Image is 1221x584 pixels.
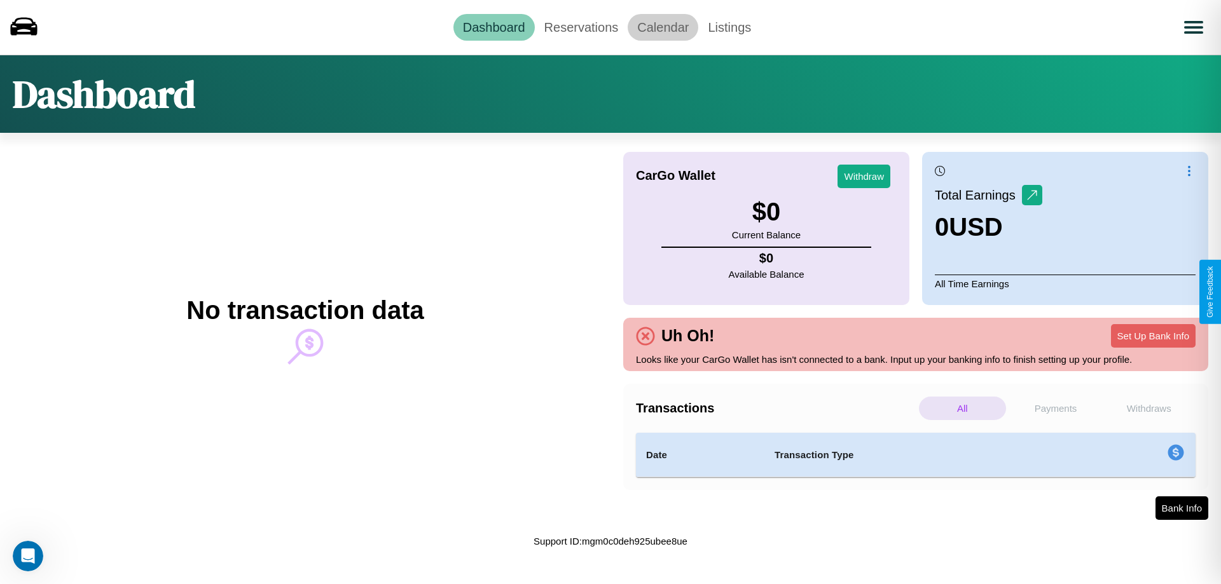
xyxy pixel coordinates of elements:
p: All Time Earnings [935,275,1196,292]
button: Bank Info [1155,496,1208,520]
a: Calendar [628,14,698,41]
div: Give Feedback [1206,266,1215,318]
h4: Uh Oh! [655,327,721,345]
p: Withdraws [1105,397,1192,420]
p: Payments [1012,397,1100,420]
p: Looks like your CarGo Wallet has isn't connected to a bank. Input up your banking info to finish ... [636,351,1196,368]
p: Support ID: mgm0c0deh925ubee8ue [534,533,687,550]
a: Listings [698,14,761,41]
h3: $ 0 [732,198,801,226]
p: Total Earnings [935,184,1022,207]
p: Available Balance [729,266,804,283]
iframe: Intercom live chat [13,541,43,571]
h4: Transactions [636,401,916,416]
h4: CarGo Wallet [636,168,715,183]
h1: Dashboard [13,68,195,120]
h4: Date [646,447,754,463]
a: Reservations [535,14,628,41]
button: Open menu [1176,10,1211,45]
h3: 0 USD [935,213,1042,241]
h4: Transaction Type [775,447,1063,463]
button: Set Up Bank Info [1111,324,1196,348]
h2: No transaction data [186,296,424,325]
button: Withdraw [838,165,890,188]
p: All [919,397,1006,420]
a: Dashboard [453,14,535,41]
h4: $ 0 [729,251,804,266]
p: Current Balance [732,226,801,243]
table: simple table [636,433,1196,477]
